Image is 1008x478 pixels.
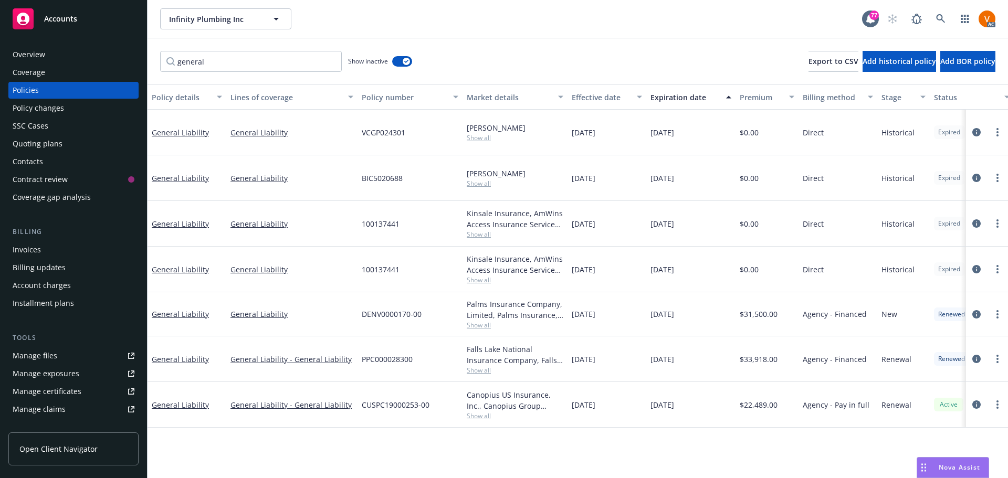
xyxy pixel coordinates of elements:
[991,217,1004,230] a: more
[572,218,595,229] span: [DATE]
[8,333,139,343] div: Tools
[152,400,209,410] a: General Liability
[740,354,778,365] span: $33,918.00
[362,92,447,103] div: Policy number
[226,84,358,110] button: Lines of coverage
[362,309,422,320] span: DENV0000170-00
[8,82,139,99] a: Policies
[572,127,595,138] span: [DATE]
[572,264,595,275] span: [DATE]
[970,353,983,365] a: circleInformation
[881,92,914,103] div: Stage
[940,56,995,66] span: Add BOR policy
[19,443,98,454] span: Open Client Navigator
[13,171,68,188] div: Contract review
[930,8,951,29] a: Search
[650,218,674,229] span: [DATE]
[8,171,139,188] a: Contract review
[938,173,960,183] span: Expired
[650,399,674,410] span: [DATE]
[467,344,563,366] div: Falls Lake National Insurance Company, Falls Lake Insurance, Risk Transfer Partners
[467,275,563,284] span: Show all
[8,118,139,134] a: SSC Cases
[467,299,563,321] div: Palms Insurance Company, Limited, Palms Insurance, Risk Transfer Partners
[230,354,353,365] a: General Liability - General Liability
[13,277,71,294] div: Account charges
[740,92,783,103] div: Premium
[152,264,209,274] a: General Liability
[152,92,211,103] div: Policy details
[803,399,869,410] span: Agency - Pay in full
[152,128,209,137] a: General Liability
[863,56,936,66] span: Add historical policy
[13,347,57,364] div: Manage files
[13,241,41,258] div: Invoices
[13,383,81,400] div: Manage certificates
[13,64,45,81] div: Coverage
[881,218,915,229] span: Historical
[358,84,463,110] button: Policy number
[938,400,959,409] span: Active
[803,354,867,365] span: Agency - Financed
[650,354,674,365] span: [DATE]
[13,100,64,116] div: Policy changes
[991,308,1004,321] a: more
[646,84,736,110] button: Expiration date
[230,92,342,103] div: Lines of coverage
[650,264,674,275] span: [DATE]
[467,208,563,230] div: Kinsale Insurance, AmWins Access Insurance Services, LLC
[572,354,595,365] span: [DATE]
[938,310,965,319] span: Renewed
[869,10,879,20] div: 77
[8,189,139,206] a: Coverage gap analysis
[8,46,139,63] a: Overview
[808,51,858,72] button: Export to CSV
[467,168,563,179] div: [PERSON_NAME]
[568,84,646,110] button: Effective date
[467,253,563,275] div: Kinsale Insurance, AmWins Access Insurance Services, LLC
[740,264,759,275] span: $0.00
[881,354,911,365] span: Renewal
[467,321,563,330] span: Show all
[970,263,983,275] a: circleInformation
[970,308,983,321] a: circleInformation
[8,401,139,418] a: Manage claims
[881,173,915,184] span: Historical
[230,399,353,410] a: General Liability - General Liability
[8,259,139,276] a: Billing updates
[938,219,960,228] span: Expired
[650,309,674,320] span: [DATE]
[8,153,139,170] a: Contacts
[13,259,66,276] div: Billing updates
[8,4,139,34] a: Accounts
[13,401,66,418] div: Manage claims
[463,84,568,110] button: Market details
[362,264,400,275] span: 100137441
[148,84,226,110] button: Policy details
[348,57,388,66] span: Show inactive
[803,127,824,138] span: Direct
[152,309,209,319] a: General Liability
[230,173,353,184] a: General Liability
[991,398,1004,411] a: more
[467,366,563,375] span: Show all
[8,365,139,382] a: Manage exposures
[881,399,911,410] span: Renewal
[740,218,759,229] span: $0.00
[991,126,1004,139] a: more
[881,264,915,275] span: Historical
[881,309,897,320] span: New
[882,8,903,29] a: Start snowing
[362,127,405,138] span: VCGP024301
[939,463,980,472] span: Nova Assist
[8,347,139,364] a: Manage files
[572,399,595,410] span: [DATE]
[467,133,563,142] span: Show all
[8,241,139,258] a: Invoices
[991,353,1004,365] a: more
[863,51,936,72] button: Add historical policy
[8,419,139,435] a: Manage BORs
[906,8,927,29] a: Report a Bug
[8,295,139,312] a: Installment plans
